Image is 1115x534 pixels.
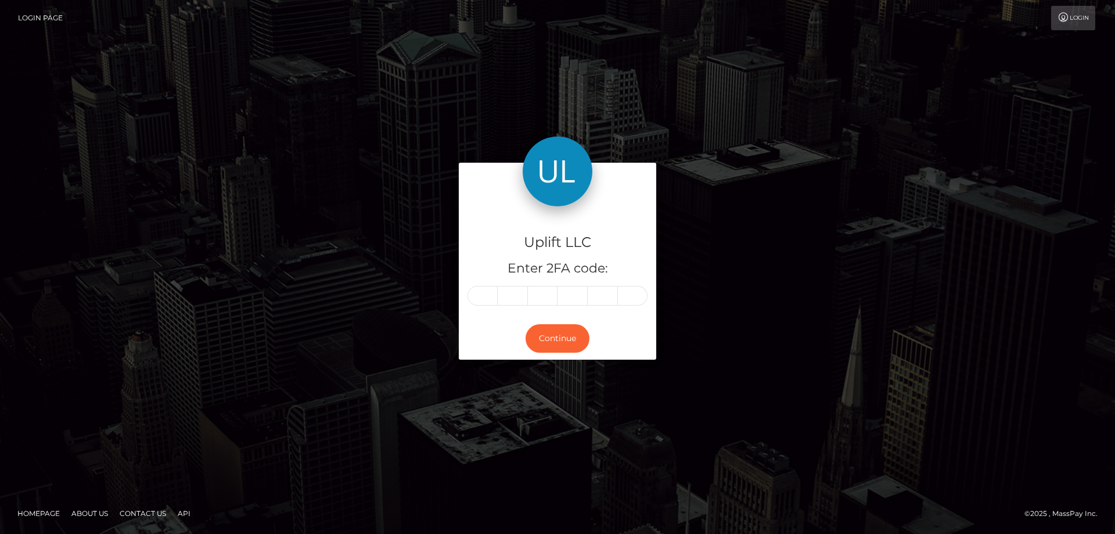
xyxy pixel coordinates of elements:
[13,504,64,522] a: Homepage
[173,504,195,522] a: API
[18,6,63,30] a: Login Page
[467,260,648,278] h5: Enter 2FA code:
[467,232,648,253] h4: Uplift LLC
[67,504,113,522] a: About Us
[523,137,592,206] img: Uplift LLC
[526,324,589,353] button: Continue
[1051,6,1095,30] a: Login
[115,504,171,522] a: Contact Us
[1024,507,1106,520] div: © 2025 , MassPay Inc.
